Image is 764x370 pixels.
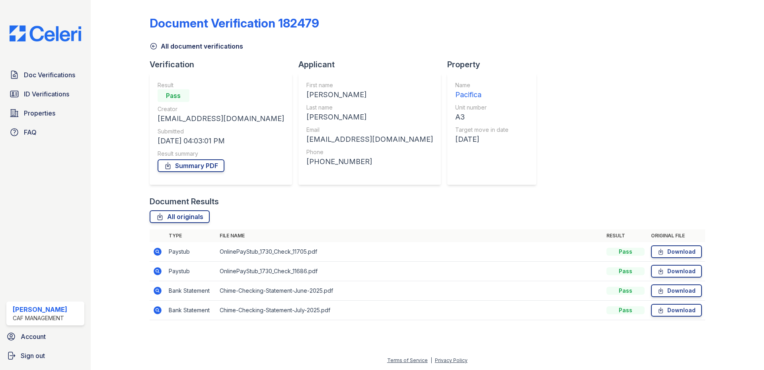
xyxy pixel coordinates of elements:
[306,89,433,100] div: [PERSON_NAME]
[651,284,702,297] a: Download
[158,159,224,172] a: Summary PDF
[298,59,447,70] div: Applicant
[648,229,705,242] th: Original file
[166,242,216,262] td: Paystub
[158,89,189,102] div: Pass
[166,229,216,242] th: Type
[24,127,37,137] span: FAQ
[6,86,84,102] a: ID Verifications
[158,81,284,89] div: Result
[150,16,319,30] div: Document Verification 182479
[306,148,433,156] div: Phone
[603,229,648,242] th: Result
[447,59,543,70] div: Property
[651,304,702,317] a: Download
[3,25,88,41] img: CE_Logo_Blue-a8612792a0a2168367f1c8372b55b34899dd931a85d93a1a3d3e32e68fde9ad4.png
[455,81,509,100] a: Name Pacifica
[216,281,603,301] td: Chime-Checking-Statement-June-2025.pdf
[435,357,468,363] a: Privacy Policy
[21,351,45,360] span: Sign out
[306,126,433,134] div: Email
[150,41,243,51] a: All document verifications
[387,357,428,363] a: Terms of Service
[651,265,702,278] a: Download
[13,305,67,314] div: [PERSON_NAME]
[13,314,67,322] div: CAF Management
[731,338,756,362] iframe: chat widget
[158,113,284,124] div: [EMAIL_ADDRESS][DOMAIN_NAME]
[24,70,75,80] span: Doc Verifications
[455,112,509,123] div: A3
[24,108,55,118] span: Properties
[216,301,603,320] td: Chime-Checking-Statement-July-2025.pdf
[306,134,433,145] div: [EMAIL_ADDRESS][DOMAIN_NAME]
[216,262,603,281] td: OnlinePayStub_1730_Check_11686.pdf
[166,281,216,301] td: Bank Statement
[6,105,84,121] a: Properties
[306,156,433,167] div: [PHONE_NUMBER]
[150,210,210,223] a: All originals
[24,89,69,99] span: ID Verifications
[455,81,509,89] div: Name
[306,81,433,89] div: First name
[150,59,298,70] div: Verification
[306,112,433,123] div: [PERSON_NAME]
[455,134,509,145] div: [DATE]
[455,89,509,100] div: Pacifica
[606,306,645,314] div: Pass
[166,301,216,320] td: Bank Statement
[306,104,433,112] div: Last name
[455,126,509,134] div: Target move in date
[3,329,88,345] a: Account
[606,287,645,295] div: Pass
[158,150,284,158] div: Result summary
[6,67,84,83] a: Doc Verifications
[606,267,645,275] div: Pass
[216,242,603,262] td: OnlinePayStub_1730_Check_11705.pdf
[3,348,88,364] a: Sign out
[166,262,216,281] td: Paystub
[150,196,219,207] div: Document Results
[6,124,84,140] a: FAQ
[21,332,46,341] span: Account
[431,357,432,363] div: |
[216,229,603,242] th: File name
[651,245,702,258] a: Download
[606,248,645,256] div: Pass
[158,105,284,113] div: Creator
[158,135,284,147] div: [DATE] 04:03:01 PM
[158,127,284,135] div: Submitted
[455,104,509,112] div: Unit number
